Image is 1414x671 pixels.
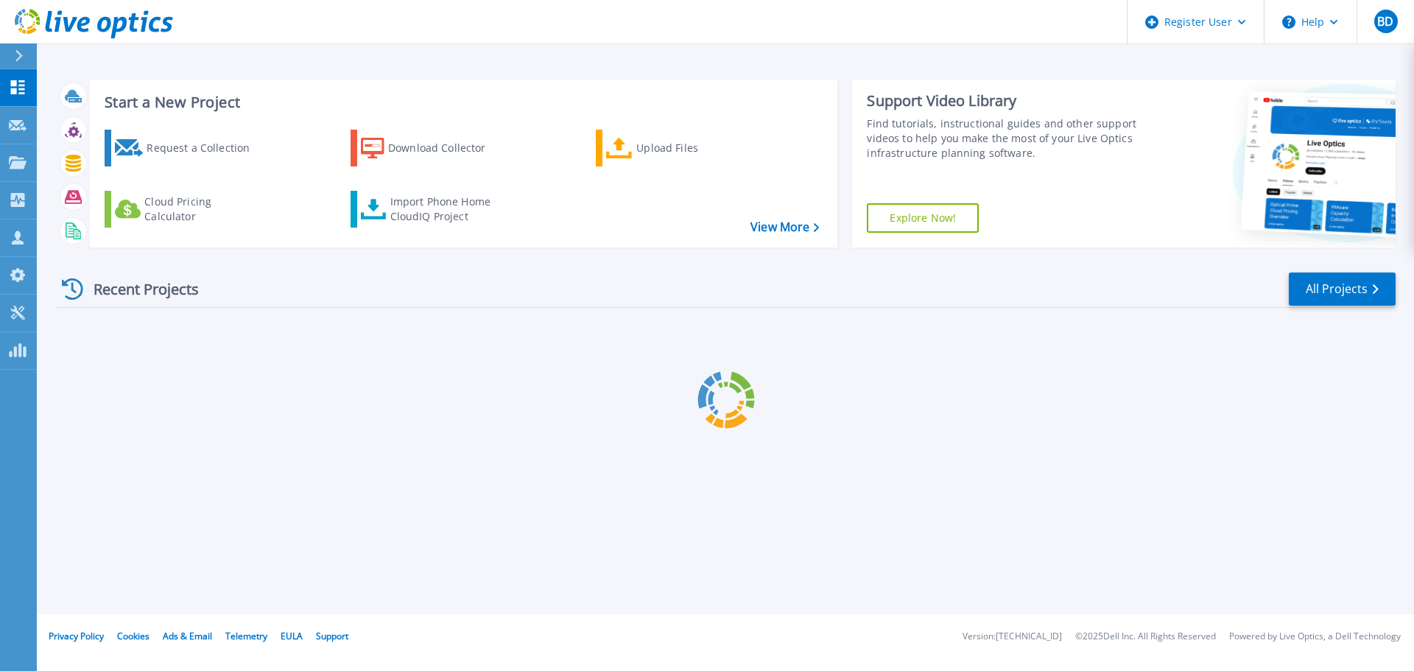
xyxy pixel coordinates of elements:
div: Download Collector [388,133,506,163]
div: Support Video Library [867,91,1144,110]
a: Explore Now! [867,203,979,233]
li: Powered by Live Optics, a Dell Technology [1229,632,1401,642]
a: Upload Files [596,130,760,166]
div: Request a Collection [147,133,264,163]
li: Version: [TECHNICAL_ID] [963,632,1062,642]
a: Download Collector [351,130,515,166]
div: Cloud Pricing Calculator [144,194,262,224]
a: Support [316,630,348,642]
div: Recent Projects [57,271,219,307]
div: Upload Files [636,133,754,163]
a: Ads & Email [163,630,212,642]
a: Privacy Policy [49,630,104,642]
a: View More [750,220,819,234]
li: © 2025 Dell Inc. All Rights Reserved [1075,632,1216,642]
a: Cloud Pricing Calculator [105,191,269,228]
div: Find tutorials, instructional guides and other support videos to help you make the most of your L... [867,116,1144,161]
a: All Projects [1289,273,1396,306]
div: Import Phone Home CloudIQ Project [390,194,505,224]
a: Telemetry [225,630,267,642]
a: EULA [281,630,303,642]
h3: Start a New Project [105,94,819,110]
a: Cookies [117,630,150,642]
span: BD [1377,15,1393,27]
a: Request a Collection [105,130,269,166]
